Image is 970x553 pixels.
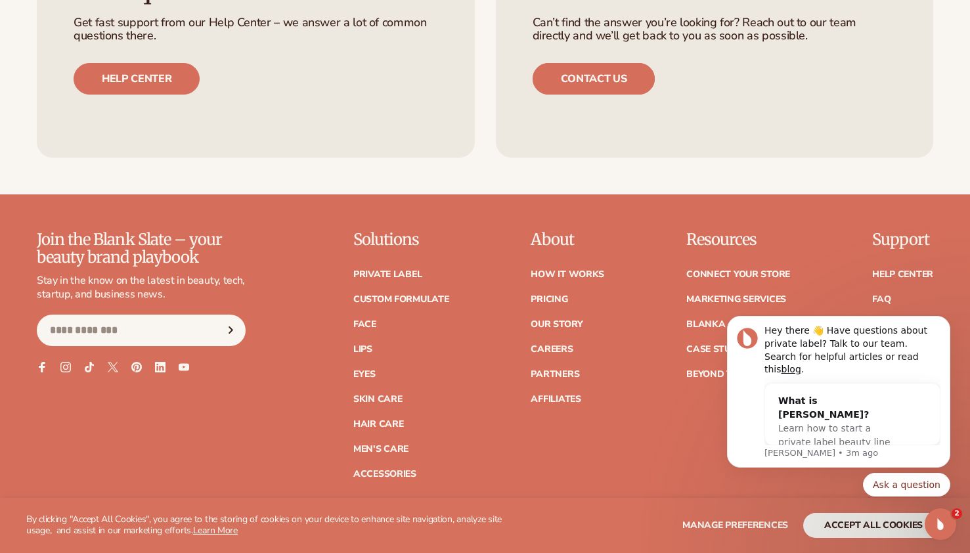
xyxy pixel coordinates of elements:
[531,295,567,304] a: Pricing
[686,231,790,248] p: Resources
[682,519,788,531] span: Manage preferences
[533,16,897,43] p: Can’t find the answer you’re looking for? Reach out to our team directly and we’ll get back to yo...
[37,274,246,301] p: Stay in the know on the latest in beauty, tech, startup, and business news.
[353,420,403,429] a: Hair Care
[872,295,891,304] a: FAQ
[872,231,933,248] p: Support
[531,370,579,379] a: Partners
[952,508,962,519] span: 2
[533,63,655,95] a: Contact us
[531,320,583,329] a: Our Story
[74,63,200,95] a: Help center
[353,270,422,279] a: Private label
[531,270,604,279] a: How It Works
[686,345,751,354] a: Case Studies
[686,370,781,379] a: Beyond the brand
[682,513,788,538] button: Manage preferences
[26,514,517,537] p: By clicking "Accept All Cookies", you agree to the storing of cookies on your device to enhance s...
[531,395,581,404] a: Affiliates
[353,370,376,379] a: Eyes
[353,345,372,354] a: Lips
[353,445,408,454] a: Men's Care
[353,470,416,479] a: Accessories
[37,231,246,266] p: Join the Blank Slate – your beauty brand playbook
[686,295,786,304] a: Marketing services
[686,320,774,329] a: Blanka Academy
[353,231,449,248] p: Solutions
[353,295,449,304] a: Custom formulate
[216,315,245,346] button: Subscribe
[925,508,956,540] iframe: Intercom live chat
[707,314,970,546] iframe: Intercom notifications message
[193,524,238,537] a: Learn More
[74,16,438,43] p: Get fast support from our Help Center – we answer a lot of common questions there.
[686,270,790,279] a: Connect your store
[353,395,402,404] a: Skin Care
[872,270,933,279] a: Help Center
[531,231,604,248] p: About
[531,345,573,354] a: Careers
[353,320,376,329] a: Face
